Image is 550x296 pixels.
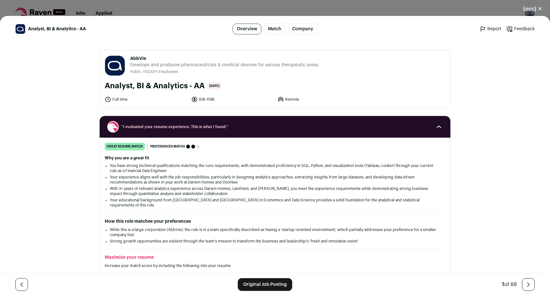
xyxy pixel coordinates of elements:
span: AbbVie [130,55,320,62]
span: Develops and produces pharmaceuticals & medical devices for various therapeutic areas. [130,62,320,68]
li: Your educational background from [GEOGRAPHIC_DATA] and [GEOGRAPHIC_DATA] in Economics and Data Sc... [110,198,440,208]
span: 1 [502,282,504,287]
a: Match [264,24,286,34]
img: 9bb8f42bc2a01c8d2368b17f7f6ecb2cf3778cc0eeedc100ffeb73f28e689dc1.jpg [16,24,25,34]
a: Overview [233,24,261,34]
span: Analyst, BI & Analytics - AA [28,26,86,32]
img: 9bb8f42bc2a01c8d2368b17f7f6ecb2cf3778cc0eeedc100ffeb73f28e689dc1.jpg [105,56,125,76]
li: Full time [105,96,187,103]
span: “I evaluated your resume experience. This is what I found.” [121,124,429,129]
span: Preferences match [150,143,185,150]
span: [DATE] [207,82,222,90]
h1: Analyst, BI & Analytics - AA [105,81,205,91]
div: of 88 [502,281,517,288]
a: Report [480,26,501,32]
li: Strong growth opportunities are evident through the team's mission to transform the business and ... [110,239,440,244]
p: Increase your match score by including the following into your resume [105,263,445,268]
li: With 3+ years of relevant analytics experience across Darwin Homes, LandVest, and [PERSON_NAME], ... [110,186,440,196]
li: You have strong technical qualifications matching the core requirements, with demonstrated profic... [110,163,440,173]
li: Your experience aligns well with the job responsibilities, particularly in designing analytics ap... [110,175,440,185]
h2: Maximize your resume [105,254,445,261]
button: Close modal [516,2,550,16]
li: / [143,69,178,74]
a: Original Job Posting [238,278,292,291]
a: Company [288,24,317,34]
span: 10,001+ Employees [144,70,178,74]
a: Feedback [506,26,535,32]
li: Remote [278,96,360,103]
li: While this is a large corporation (AbbVie), the role is in a team specifically described as havin... [110,227,440,237]
h2: How this role matches your preferences [105,218,445,225]
h2: Why you are a great fit [105,155,445,161]
div: great resume match [105,143,145,150]
li: Public [130,69,143,74]
li: 83k-158k [191,96,274,103]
